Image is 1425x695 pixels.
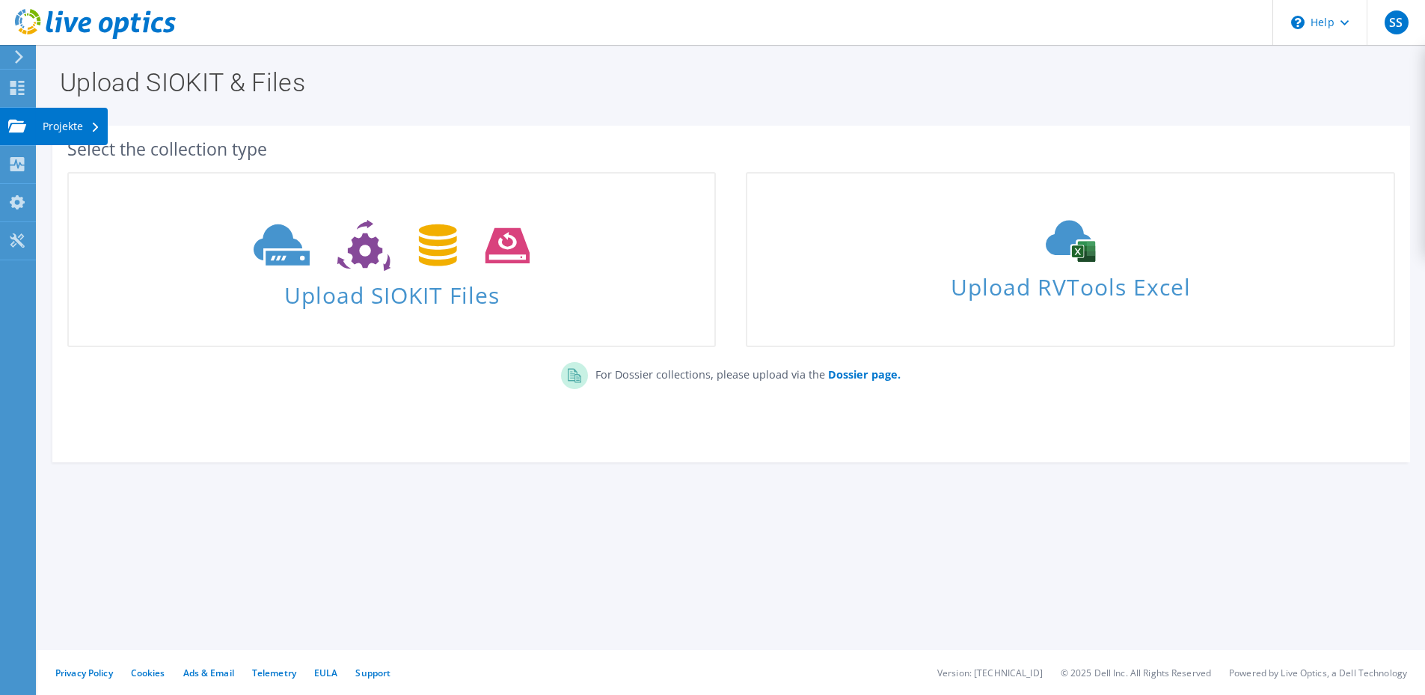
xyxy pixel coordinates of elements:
li: © 2025 Dell Inc. All Rights Reserved [1061,667,1211,679]
div: Projekte [35,108,108,145]
p: For Dossier collections, please upload via the [588,362,901,383]
a: Ads & Email [183,667,234,679]
a: Upload SIOKIT Files [67,172,716,347]
span: SS [1385,10,1409,34]
a: Telemetry [252,667,296,679]
a: Upload RVTools Excel [746,172,1394,347]
a: Cookies [131,667,165,679]
svg: \n [1291,16,1305,29]
h1: Upload SIOKIT & Files [60,70,1395,95]
span: Upload RVTools Excel [747,267,1393,299]
li: Version: [TECHNICAL_ID] [937,667,1043,679]
div: Select the collection type [67,141,1395,157]
span: Upload SIOKIT Files [69,275,714,307]
a: Support [355,667,390,679]
b: Dossier page. [828,367,901,382]
li: Powered by Live Optics, a Dell Technology [1229,667,1407,679]
a: Privacy Policy [55,667,113,679]
a: EULA [314,667,337,679]
a: Dossier page. [825,367,901,382]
